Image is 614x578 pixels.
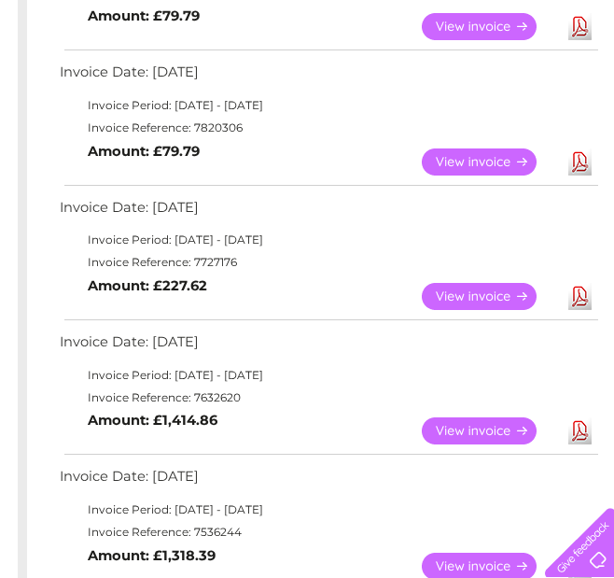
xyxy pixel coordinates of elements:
td: Invoice Date: [DATE] [55,464,601,499]
td: Invoice Period: [DATE] - [DATE] [55,94,601,117]
a: Download [568,148,592,176]
td: Invoice Date: [DATE] [55,195,601,230]
td: Invoice Period: [DATE] - [DATE] [55,364,601,387]
td: Invoice Reference: 7820306 [55,117,601,139]
td: Invoice Reference: 7727176 [55,251,601,274]
a: Download [568,417,592,444]
a: Telecoms [384,79,440,93]
a: View [422,13,559,40]
td: Invoice Reference: 7632620 [55,387,601,409]
b: Amount: £79.79 [88,143,200,160]
a: Contact [490,79,536,93]
b: Amount: £1,414.86 [88,412,217,429]
a: Blog [452,79,479,93]
td: Invoice Reference: 7536244 [55,521,601,543]
a: View [422,417,559,444]
td: Invoice Date: [DATE] [55,60,601,94]
a: Log out [552,79,596,93]
a: 0333 014 3131 [262,9,391,33]
td: Invoice Date: [DATE] [55,330,601,364]
a: Download [568,283,592,310]
a: View [422,283,559,310]
a: Energy [332,79,373,93]
a: Download [568,13,592,40]
b: Amount: £227.62 [88,277,207,294]
b: Amount: £79.79 [88,7,200,24]
a: Water [286,79,321,93]
td: Invoice Period: [DATE] - [DATE] [55,499,601,521]
td: Invoice Period: [DATE] - [DATE] [55,229,601,251]
b: Amount: £1,318.39 [88,547,216,564]
a: View [422,148,559,176]
img: logo.png [21,49,117,106]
